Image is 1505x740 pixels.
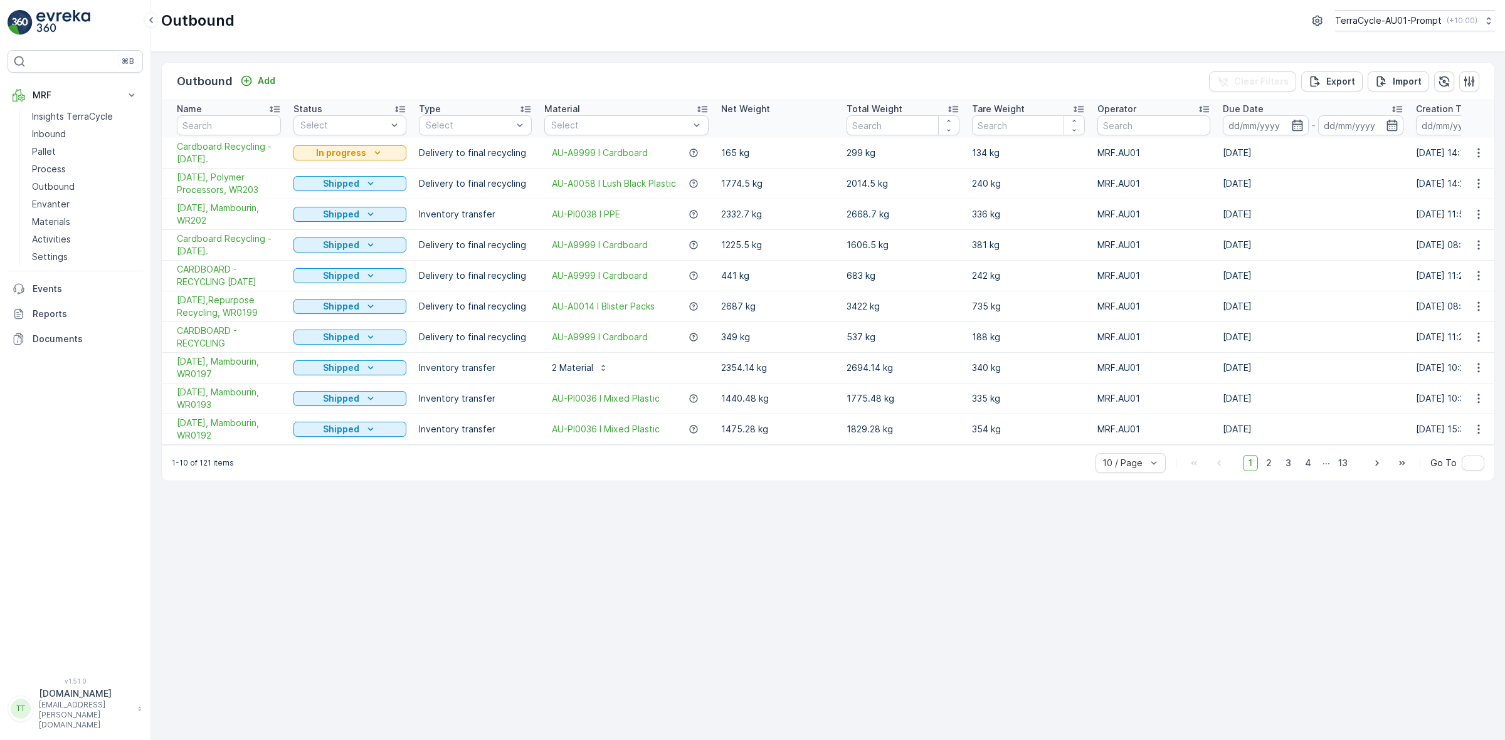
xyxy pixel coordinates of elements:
p: 2694.14 kg [847,362,959,374]
p: 2354.14 kg [721,362,834,374]
span: [DATE], Polymer Processors, WR203 [177,171,281,196]
p: Envanter [32,198,70,211]
span: Go To [1430,457,1457,469]
td: [DATE] [1217,199,1410,230]
p: MRF.AU01 [1097,177,1210,190]
p: MRF.AU01 [1097,239,1210,251]
a: Settings [27,248,143,266]
p: Delivery to final recycling [419,269,532,282]
p: Inventory transfer [419,208,532,221]
p: 537 kg [847,331,959,343]
td: [DATE] [1217,291,1410,322]
td: [DATE] [1217,138,1410,169]
a: Outbound [27,178,143,195]
a: AU-PI0038 I PPE [552,208,620,221]
button: Shipped [293,360,406,375]
p: - [1311,118,1316,133]
p: ... [1323,455,1330,471]
a: Activities [27,231,143,248]
p: 381 kg [972,239,1085,251]
button: TerraCycle-AU01-Prompt(+10:00) [1335,10,1495,31]
a: 07/08/2025, Mambourin, WR0192 [177,417,281,442]
span: AU-PI0036 I Mixed Plastic [552,423,660,435]
span: [DATE], Mambourin, WR202 [177,202,281,227]
p: MRF.AU01 [1097,392,1210,405]
p: Add [258,75,275,87]
p: Select [300,119,387,132]
button: Shipped [293,176,406,191]
p: Settings [32,251,68,263]
img: logo [8,10,33,35]
p: Delivery to final recycling [419,300,532,313]
span: CARDBOARD - RECYCLING [DATE] [177,263,281,288]
p: 349 kg [721,331,834,343]
p: 2668.7 kg [847,208,959,221]
span: 13 [1333,455,1353,471]
p: 134 kg [972,147,1085,159]
p: 2 Material [552,362,593,374]
span: [DATE], Mambourin, WR0193 [177,386,281,411]
p: 1-10 of 121 items [172,458,234,468]
a: AU-A9999 I Cardboard [552,147,648,159]
p: 441 kg [721,269,834,282]
a: Pallet [27,143,143,160]
img: logo_light-DOdMpM7g.png [36,10,90,35]
input: dd/mm/yyyy [1318,115,1404,135]
span: AU-A9999 I Cardboard [552,239,648,251]
input: Search [1097,115,1210,135]
p: MRF.AU01 [1097,362,1210,374]
p: Inventory transfer [419,392,532,405]
p: Shipped [323,423,359,435]
p: MRF.AU01 [1097,147,1210,159]
td: [DATE] [1217,230,1410,261]
p: Inventory transfer [419,423,532,435]
span: [DATE], Mambourin, WR0197 [177,355,281,380]
button: Shipped [293,207,406,222]
span: AU-A0058 I Lush Black Plastic [552,177,676,190]
a: AU-PI0036 I Mixed Plastic [552,392,660,405]
a: AU-A0014 I Blister Packs [552,300,655,313]
span: Cardboard Recycling - [DATE]. [177,140,281,165]
a: Documents [8,326,143,352]
p: ( +10:00 ) [1447,16,1477,26]
p: Operator [1097,103,1136,115]
button: Shipped [293,391,406,406]
span: [DATE],Repurpose Recycling, WR0199 [177,294,281,319]
p: Import [1393,75,1422,88]
p: 335 kg [972,392,1085,405]
p: 340 kg [972,362,1085,374]
a: 02/09/2025,Repurpose Recycling, WR0199 [177,294,281,319]
p: Net Weight [721,103,770,115]
a: Reports [8,301,143,326]
p: [DOMAIN_NAME] [39,687,132,700]
a: CARDBOARD - RECYCLING [177,325,281,350]
button: Clear Filters [1209,71,1296,91]
button: Shipped [293,422,406,437]
p: MRF [33,89,118,102]
span: 4 [1299,455,1317,471]
td: [DATE] [1217,261,1410,291]
p: Events [33,283,138,295]
p: Materials [32,216,70,228]
p: Status [293,103,322,115]
p: Shipped [323,239,359,251]
input: Search [177,115,281,135]
span: 2 [1260,455,1277,471]
a: AU-A9999 I Cardboard [552,269,648,282]
p: MRF.AU01 [1097,331,1210,343]
a: AU-A9999 I Cardboard [552,331,648,343]
a: Events [8,276,143,301]
p: Shipped [323,392,359,405]
a: 23/09/2025, Mambourin, WR202 [177,202,281,227]
span: [DATE], Mambourin, WR0192 [177,417,281,442]
p: 188 kg [972,331,1085,343]
td: [DATE] [1217,322,1410,353]
button: In progress [293,145,406,160]
p: Delivery to final recycling [419,239,532,251]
